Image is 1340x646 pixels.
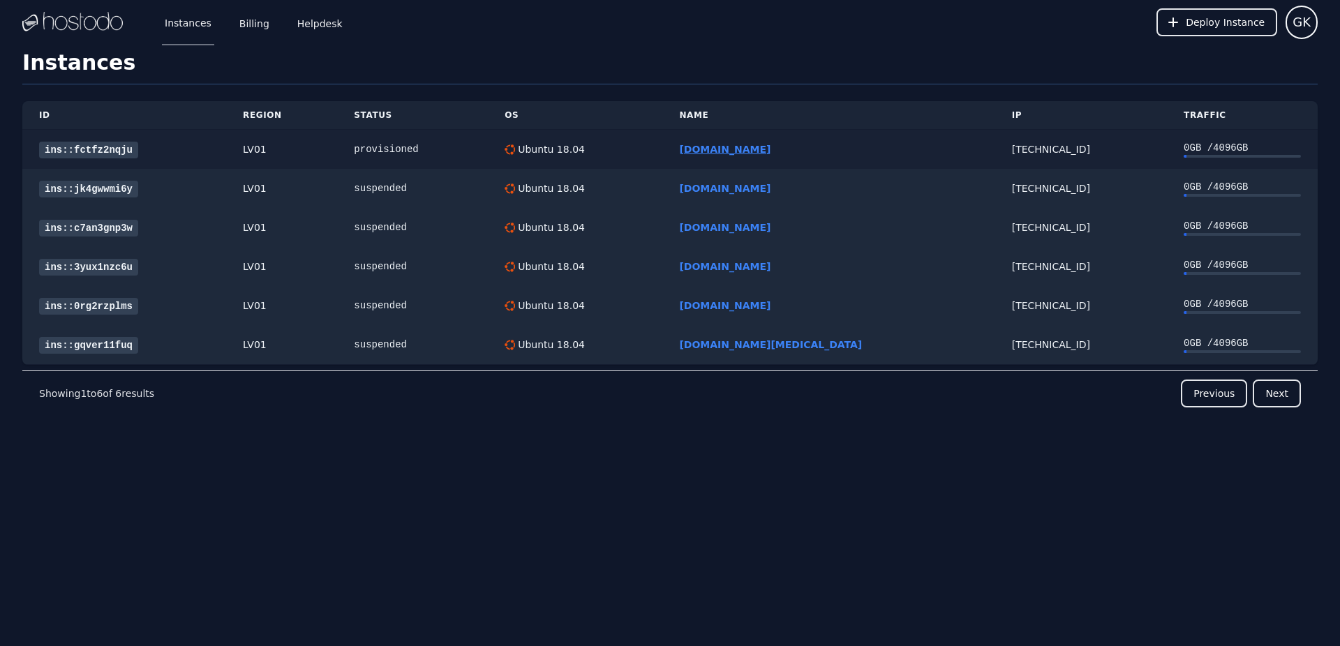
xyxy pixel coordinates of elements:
[1012,142,1150,156] div: [TECHNICAL_ID]
[1167,101,1318,130] th: Traffic
[505,301,515,311] img: Ubuntu 18.04
[515,260,585,273] div: Ubuntu 18.04
[515,338,585,352] div: Ubuntu 18.04
[22,12,123,33] img: Logo
[39,337,138,354] a: ins::gqver11fuq
[39,386,154,400] p: Showing to of results
[243,338,320,352] div: LV01
[354,338,471,352] div: suspended
[515,299,585,313] div: Ubuntu 18.04
[679,339,862,350] a: [DOMAIN_NAME][MEDICAL_DATA]
[662,101,995,130] th: Name
[354,181,471,195] div: suspended
[115,388,121,399] span: 6
[1012,260,1150,273] div: [TECHNICAL_ID]
[39,298,138,315] a: ins::0rg2rzplms
[243,142,320,156] div: LV01
[354,260,471,273] div: suspended
[488,101,662,130] th: OS
[505,340,515,350] img: Ubuntu 18.04
[1184,297,1301,311] div: 0 GB / 4096 GB
[679,183,770,194] a: [DOMAIN_NAME]
[1012,299,1150,313] div: [TECHNICAL_ID]
[1012,220,1150,234] div: [TECHNICAL_ID]
[39,259,138,276] a: ins::3yux1nzc6u
[80,388,87,399] span: 1
[1186,15,1265,29] span: Deploy Instance
[337,101,488,130] th: Status
[22,50,1318,84] h1: Instances
[1253,380,1301,407] button: Next
[243,220,320,234] div: LV01
[1156,8,1277,36] button: Deploy Instance
[1286,6,1318,39] button: User menu
[22,370,1318,416] nav: Pagination
[505,223,515,233] img: Ubuntu 18.04
[1184,180,1301,194] div: 0 GB / 4096 GB
[679,261,770,272] a: [DOMAIN_NAME]
[505,183,515,194] img: Ubuntu 18.04
[1181,380,1247,407] button: Previous
[515,142,585,156] div: Ubuntu 18.04
[679,222,770,233] a: [DOMAIN_NAME]
[679,144,770,155] a: [DOMAIN_NAME]
[226,101,337,130] th: Region
[1184,141,1301,155] div: 0 GB / 4096 GB
[243,299,320,313] div: LV01
[243,181,320,195] div: LV01
[995,101,1167,130] th: IP
[515,181,585,195] div: Ubuntu 18.04
[354,299,471,313] div: suspended
[505,262,515,272] img: Ubuntu 18.04
[1012,181,1150,195] div: [TECHNICAL_ID]
[22,101,226,130] th: ID
[1184,258,1301,272] div: 0 GB / 4096 GB
[39,220,138,236] a: ins::c7an3gnp3w
[1184,336,1301,350] div: 0 GB / 4096 GB
[515,220,585,234] div: Ubuntu 18.04
[354,142,471,156] div: provisioned
[96,388,103,399] span: 6
[1293,13,1311,32] span: GK
[505,144,515,155] img: Ubuntu 18.04
[243,260,320,273] div: LV01
[1012,338,1150,352] div: [TECHNICAL_ID]
[679,300,770,311] a: [DOMAIN_NAME]
[354,220,471,234] div: suspended
[39,181,138,197] a: ins::jk4gwwmi6y
[1184,219,1301,233] div: 0 GB / 4096 GB
[39,142,138,158] a: ins::fctfz2nqju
